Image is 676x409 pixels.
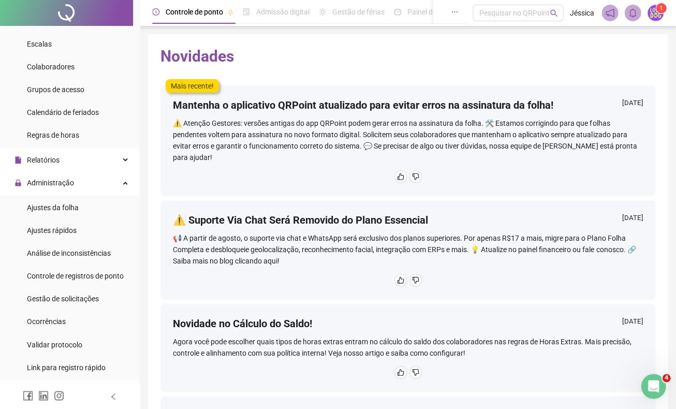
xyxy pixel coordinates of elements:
[256,8,310,16] span: Admissão digital
[14,179,22,186] span: lock
[160,47,655,66] h2: Novidades
[656,3,666,13] sup: Atualize o seu contato no menu Meus Dados
[27,363,106,371] span: Link para registro rápido
[407,8,448,16] span: Painel do DP
[397,276,404,284] span: like
[38,390,49,401] span: linkedin
[152,8,159,16] span: clock-circle
[397,369,404,376] span: like
[27,317,66,326] span: Ocorrências
[412,369,419,376] span: dislike
[622,213,643,226] div: [DATE]
[412,276,419,284] span: dislike
[166,8,223,16] span: Controle de ponto
[569,7,594,19] span: Jéssica
[27,85,84,94] span: Grupos de acesso
[110,393,117,400] span: left
[628,8,637,18] span: bell
[27,40,52,48] span: Escalas
[27,249,111,257] span: Análise de inconsistências
[394,8,401,16] span: dashboard
[622,316,643,329] div: [DATE]
[173,213,428,227] h4: ⚠️ Suporte Via Chat Será Removido do Plano Essencial
[27,131,79,139] span: Regras de horas
[173,336,643,359] div: Agora você pode escolher quais tipos de horas extras entram no cálculo do saldo dos colaboradores...
[319,8,326,16] span: sun
[622,98,643,111] div: [DATE]
[397,173,404,180] span: like
[27,203,79,212] span: Ajustes da folha
[332,8,385,16] span: Gestão de férias
[54,390,64,401] span: instagram
[227,9,233,16] span: pushpin
[27,108,99,116] span: Calendário de feriados
[243,8,250,16] span: file-done
[14,156,22,164] span: file
[451,8,458,16] span: ellipsis
[27,63,75,71] span: Colaboradores
[412,173,419,180] span: dislike
[605,8,614,18] span: notification
[173,232,643,267] div: 📢 A partir de agosto, o suporte via chat e WhatsApp será exclusivo dos planos superiores. Por ape...
[27,156,60,164] span: Relatórios
[173,118,643,163] div: ⚠️ Atenção Gestores: versões antigas do app QRPoint podem gerar erros na assinatura da folha. 🛠️ ...
[27,179,74,187] span: Administração
[662,374,670,382] span: 4
[550,9,557,17] span: search
[27,295,99,303] span: Gestão de solicitações
[27,340,82,348] span: Validar protocolo
[27,226,77,235] span: Ajustes rápidos
[641,374,666,399] iframe: Intercom live chat
[659,5,663,12] span: 1
[173,316,312,331] h4: Novidade no Cálculo do Saldo!
[173,98,553,112] h4: Mantenha o aplicativo QRPoint atualizado para evitar erros na assinatura da folha!
[27,272,124,280] span: Controle de registros de ponto
[166,79,219,93] label: Mais recente!
[23,390,33,401] span: facebook
[648,5,663,21] img: 58204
